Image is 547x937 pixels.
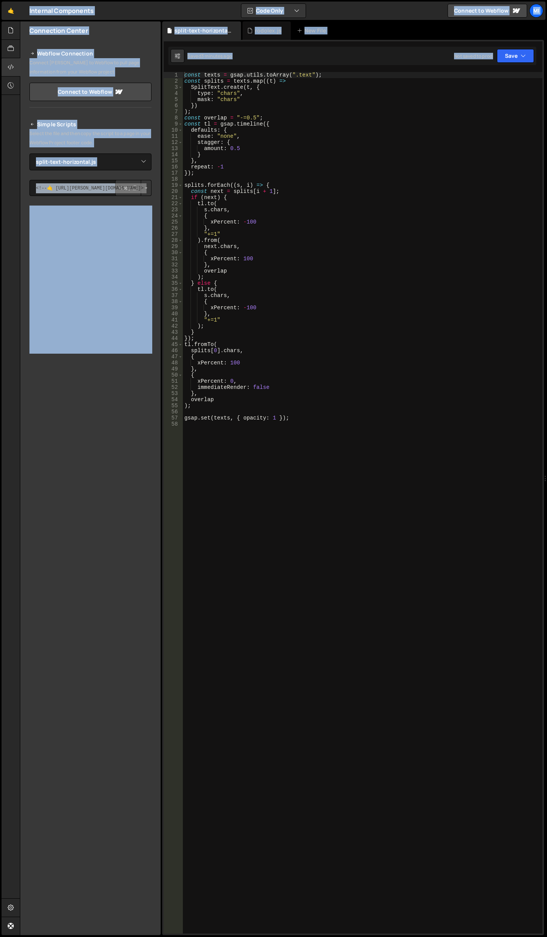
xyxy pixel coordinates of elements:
div: Internal Components [29,6,94,15]
div: 6 [164,103,183,109]
div: 13 [164,145,183,152]
button: Code Only [241,4,306,18]
div: 1 [164,72,183,78]
div: 4 [164,90,183,96]
div: 34 [164,274,183,280]
h2: Simple Scripts [29,120,151,129]
div: Button group with nested dropdown [115,180,151,196]
a: 🤙 [2,2,20,20]
div: 41 [164,317,183,323]
div: 16 [164,164,183,170]
div: 47 [164,354,183,360]
h2: Webflow Connection [29,49,151,58]
div: 20 [164,188,183,194]
div: 52 [164,384,183,390]
div: 14 [164,152,183,158]
div: 45 [164,341,183,348]
p: Select the file and then copy the script to a page in your Webflow Project footer code. [29,129,151,147]
div: New File [297,27,329,34]
div: 24 [164,213,183,219]
div: 23 [164,207,183,213]
div: 5 [164,96,183,103]
div: 37 [164,292,183,299]
div: 42 [164,323,183,329]
button: Save [497,49,534,63]
p: Connect [PERSON_NAME] to Webflow to pull page information from your Webflow project [29,58,151,77]
div: rodolex.js [255,27,282,34]
div: 36 [164,286,183,292]
div: 28 [164,237,183,243]
div: 3 [164,84,183,90]
iframe: YouTube video player [29,282,152,351]
div: 3 minutes ago [201,53,232,59]
div: 11 [164,133,183,139]
button: Copy [115,180,141,196]
div: 46 [164,348,183,354]
div: 53 [164,390,183,397]
div: 48 [164,360,183,366]
div: 7 [164,109,183,115]
div: 55 [164,403,183,409]
div: 50 [164,372,183,378]
div: 29 [164,243,183,250]
div: split-text-horizontal.js [174,27,232,34]
div: 32 [164,262,183,268]
div: Saved [187,53,232,59]
div: 58 [164,421,183,427]
div: 17 [164,170,183,176]
div: 44 [164,335,183,341]
div: 10 [164,127,183,133]
div: 38 [164,299,183,305]
div: 9 [164,121,183,127]
div: 39 [164,305,183,311]
div: 30 [164,250,183,256]
div: 51 [164,378,183,384]
div: 26 [164,225,183,231]
a: Connect to Webflow [29,83,151,101]
div: 22 [164,201,183,207]
div: 33 [164,268,183,274]
div: 43 [164,329,183,335]
a: Connect to Webflow [448,4,527,18]
div: 49 [164,366,183,372]
div: 12 [164,139,183,145]
div: 27 [164,231,183,237]
div: 25 [164,219,183,225]
div: 19 [164,182,183,188]
div: 2 [164,78,183,84]
div: 15 [164,158,183,164]
div: Not saved to prod [454,53,492,59]
textarea: <!--🤙 [URL][PERSON_NAME][DOMAIN_NAME]> <script>document.addEventListener("DOMContentLoaded", func... [29,180,151,196]
div: 21 [164,194,183,201]
div: 40 [164,311,183,317]
div: 31 [164,256,183,262]
a: Mi [529,4,543,18]
div: 35 [164,280,183,286]
div: 54 [164,397,183,403]
div: 57 [164,415,183,421]
div: 8 [164,115,183,121]
iframe: YouTube video player [29,209,152,278]
div: 56 [164,409,183,415]
div: 18 [164,176,183,182]
h2: Connection Center [29,26,88,35]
